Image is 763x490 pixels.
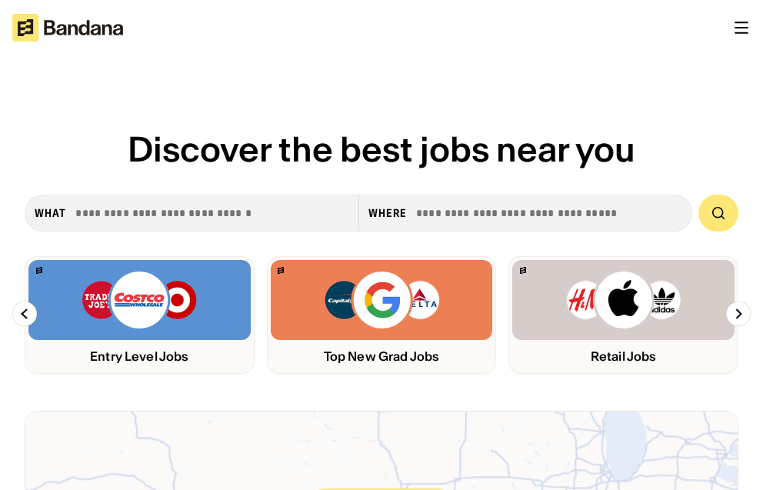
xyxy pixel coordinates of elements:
[81,269,198,331] img: Trader Joe’s, Costco, Target logos
[267,256,497,374] a: Bandana logoCapital One, Google, Delta logosTop New Grad Jobs
[368,206,408,220] div: Where
[25,256,255,374] a: Bandana logoTrader Joe’s, Costco, Target logosEntry Level Jobs
[36,267,42,274] img: Bandana logo
[12,14,123,42] img: Bandana logotype
[508,256,738,374] a: Bandana logoH&M, Apply, Adidas logosRetail Jobs
[520,267,526,274] img: Bandana logo
[128,128,635,171] span: Discover the best jobs near you
[512,349,735,364] div: Retail Jobs
[565,269,682,331] img: H&M, Apply, Adidas logos
[28,349,251,364] div: Entry Level Jobs
[323,269,440,331] img: Capital One, Google, Delta logos
[12,302,37,326] img: Left Arrow
[278,267,284,274] img: Bandana logo
[726,302,751,326] img: Right Arrow
[35,206,66,220] div: what
[271,349,493,364] div: Top New Grad Jobs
